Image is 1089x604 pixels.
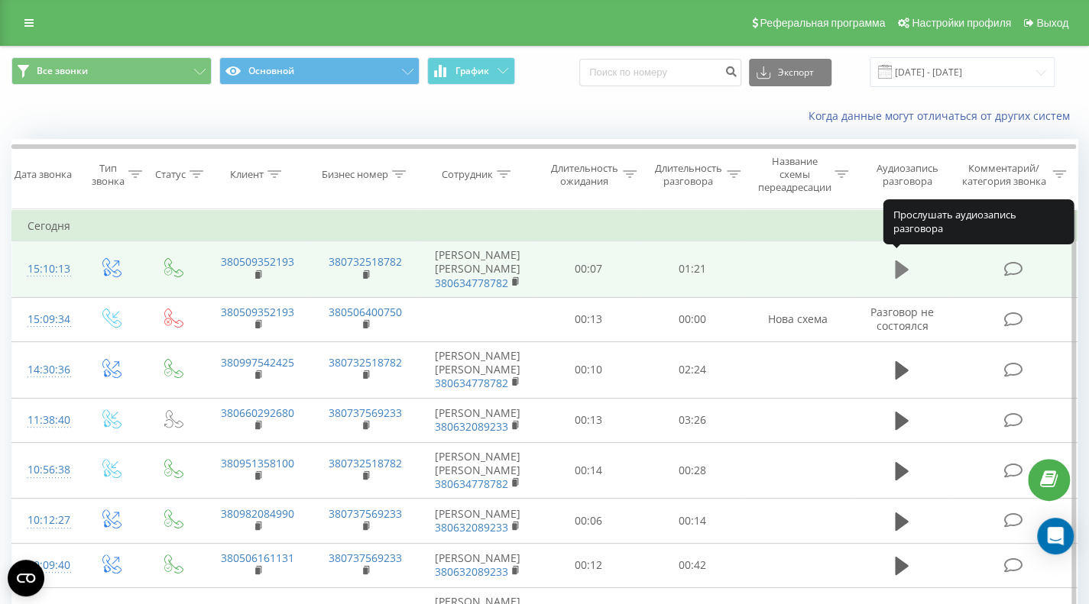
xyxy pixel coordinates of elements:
[760,17,885,29] span: Реферальная программа
[455,66,489,76] span: График
[322,168,388,181] div: Бизнес номер
[536,297,640,341] td: 00:13
[329,254,402,269] a: 380732518782
[221,254,294,269] a: 380509352193
[640,442,744,499] td: 00:28
[912,17,1011,29] span: Настройки профиля
[329,355,402,370] a: 380732518782
[11,57,212,85] button: Все звонки
[420,398,536,442] td: [PERSON_NAME]
[536,543,640,587] td: 00:12
[15,168,72,181] div: Дата звонка
[744,297,852,341] td: Нова схема
[435,520,508,535] a: 380632089233
[221,456,294,470] a: 380951358100
[435,564,508,579] a: 380632089233
[8,560,44,596] button: Open CMP widget
[329,456,402,470] a: 380732518782
[28,551,63,580] div: 10:09:40
[640,297,744,341] td: 00:00
[536,342,640,399] td: 00:10
[28,405,63,435] div: 11:38:40
[221,305,294,319] a: 380509352193
[12,211,1078,241] td: Сегодня
[579,59,741,86] input: Поиск по номеру
[536,499,640,543] td: 00:06
[329,506,402,521] a: 380737569233
[329,551,402,565] a: 380737569233
[221,551,294,565] a: 380506161131
[28,305,63,334] div: 15:09:34
[442,168,493,181] div: Сотрудник
[809,108,1078,123] a: Когда данные могут отличаться от других систем
[221,355,294,370] a: 380997542425
[536,241,640,298] td: 00:07
[420,499,536,543] td: [PERSON_NAME]
[1037,518,1074,554] div: Open Intercom Messenger
[640,398,744,442] td: 03:26
[28,254,63,284] div: 15:10:13
[435,476,508,491] a: 380634778782
[435,276,508,290] a: 380634778782
[959,162,1048,188] div: Комментарий/категория звонка
[640,543,744,587] td: 00:42
[420,241,536,298] td: [PERSON_NAME] [PERSON_NAME]
[883,199,1074,244] div: Прослушать аудиозапись разговора
[219,57,420,85] button: Основной
[230,168,264,181] div: Клиент
[28,355,63,385] div: 14:30:36
[749,59,831,86] button: Экспорт
[28,505,63,535] div: 10:12:27
[221,405,294,420] a: 380660292680
[536,442,640,499] td: 00:14
[92,162,125,188] div: Тип звонка
[866,162,948,188] div: Аудиозапись разговора
[870,305,934,333] span: Разговор не состоялся
[420,342,536,399] td: [PERSON_NAME] [PERSON_NAME]
[640,241,744,298] td: 01:21
[28,455,63,485] div: 10:56:38
[640,499,744,543] td: 00:14
[757,155,831,194] div: Название схемы переадресации
[329,405,402,420] a: 380737569233
[654,162,723,188] div: Длительность разговора
[420,543,536,587] td: [PERSON_NAME]
[536,398,640,442] td: 00:13
[329,305,402,319] a: 380506400750
[1036,17,1068,29] span: Выход
[427,57,515,85] button: График
[549,162,618,188] div: Длительность ожидания
[37,65,88,77] span: Все звонки
[640,342,744,399] td: 02:24
[221,506,294,521] a: 380982084990
[420,442,536,499] td: [PERSON_NAME] [PERSON_NAME]
[155,168,186,181] div: Статус
[435,376,508,390] a: 380634778782
[435,419,508,434] a: 380632089233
